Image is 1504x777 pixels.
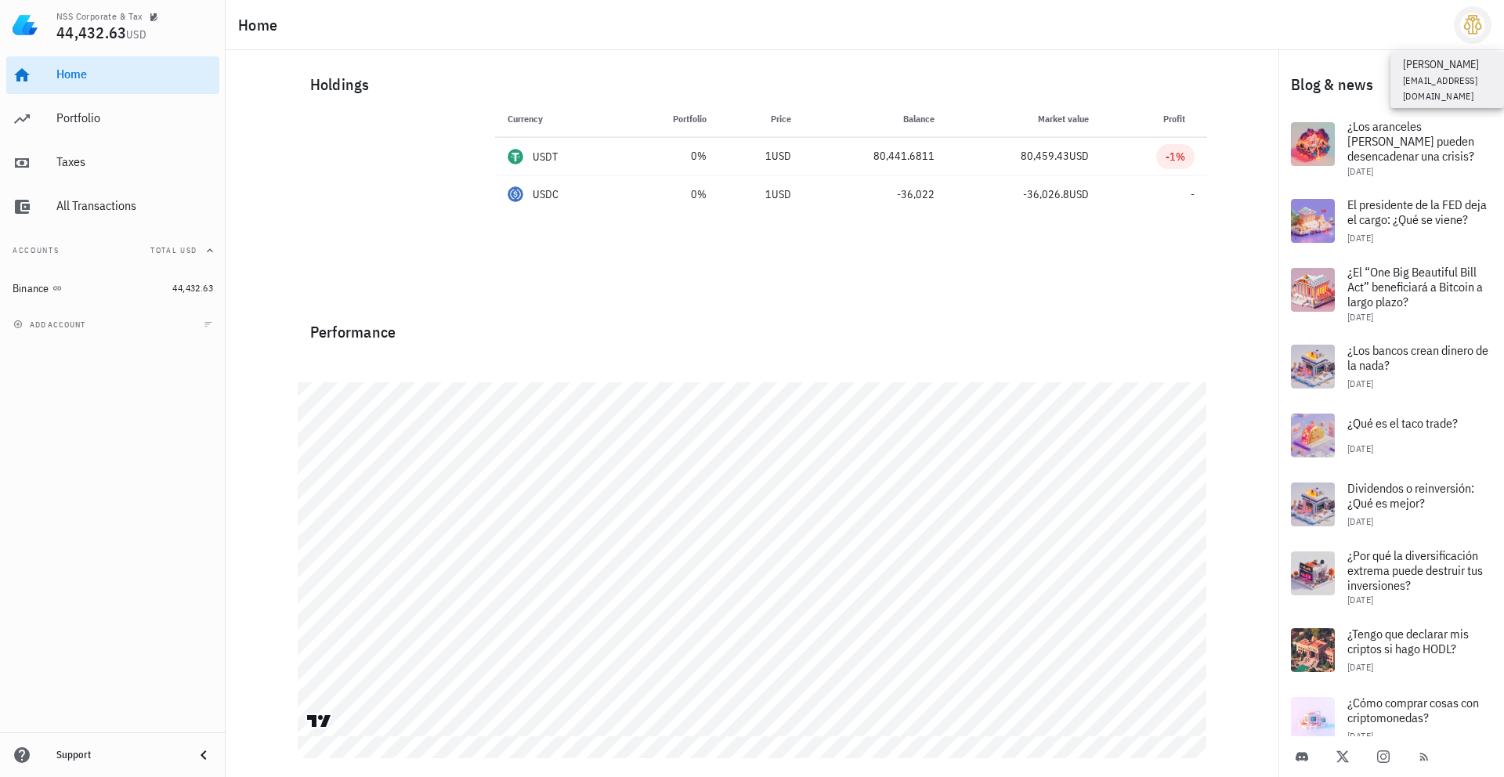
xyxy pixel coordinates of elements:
[765,187,772,201] span: 1
[1347,695,1479,725] span: ¿Cómo comprar cosas con criptomonedas?
[6,100,219,138] a: Portfolio
[1278,255,1504,332] a: ¿El “One Big Beautiful Bill Act” beneficiará a Bitcoin a largo plazo? [DATE]
[6,144,219,182] a: Taxes
[816,148,934,164] div: 80,441.6811
[9,316,92,332] button: add account
[1347,378,1373,389] span: [DATE]
[16,320,85,330] span: add account
[150,245,197,255] span: Total USD
[56,749,182,761] div: Support
[508,186,523,202] div: USDC-icon
[1278,60,1504,110] div: Blog & news
[1347,118,1474,164] span: ¿Los aranceles [PERSON_NAME] pueden desencadenar una crisis?
[1278,186,1504,255] a: El presidente de la FED deja el cargo: ¿Qué se viene? [DATE]
[1278,470,1504,539] a: Dividendos o reinversión: ¿Qué es mejor? [DATE]
[56,198,213,213] div: All Transactions
[1347,415,1458,431] span: ¿Qué es el taco trade?
[634,186,707,203] div: 0%
[1278,539,1504,616] a: ¿Por qué la diversificación extrema puede destruir tus inversiones? [DATE]
[1278,616,1504,685] a: ¿Tengo que declarar mis criptos si hago HODL? [DATE]
[1069,187,1089,201] span: USD
[1347,548,1483,593] span: ¿Por qué la diversificación extrema puede destruir tus inversiones?
[126,27,146,42] span: USD
[1021,149,1069,163] span: 80,459.43
[56,22,126,43] span: 44,432.63
[1347,165,1373,177] span: [DATE]
[6,56,219,94] a: Home
[298,307,1207,345] div: Performance
[1347,342,1488,373] span: ¿Los bancos crean dinero de la nada?
[13,282,49,295] div: Binance
[56,67,213,81] div: Home
[508,149,523,164] div: USDT-icon
[1278,401,1504,470] a: ¿Qué es el taco trade? [DATE]
[6,232,219,269] button: AccountsTotal USD
[816,186,934,203] div: -36,022
[1163,113,1195,125] span: Profit
[1347,480,1474,511] span: Dividendos o reinversión: ¿Qué es mejor?
[1347,443,1373,454] span: [DATE]
[56,154,213,169] div: Taxes
[947,100,1101,138] th: Market value
[772,187,791,201] span: USD
[305,714,333,728] a: Charting by TradingView
[634,148,707,164] div: 0%
[298,60,1207,110] div: Holdings
[1278,332,1504,401] a: ¿Los bancos crean dinero de la nada? [DATE]
[1347,594,1373,605] span: [DATE]
[1347,661,1373,673] span: [DATE]
[1347,264,1483,309] span: ¿El “One Big Beautiful Bill Act” beneficiará a Bitcoin a largo plazo?
[495,100,623,138] th: Currency
[804,100,946,138] th: Balance
[719,100,804,138] th: Price
[1191,187,1195,201] span: -
[56,10,143,23] div: NSS Corporate & Tax
[1347,197,1487,227] span: El presidente de la FED deja el cargo: ¿Qué se viene?
[56,110,213,125] div: Portfolio
[1278,110,1504,186] a: ¿Los aranceles [PERSON_NAME] pueden desencadenar una crisis? [DATE]
[6,269,219,307] a: Binance 44,432.63
[622,100,719,138] th: Portfolio
[772,149,791,163] span: USD
[1023,187,1069,201] span: -36,026.8
[1278,685,1504,754] a: ¿Cómo comprar cosas con criptomonedas? [DATE]
[765,149,772,163] span: 1
[1069,149,1089,163] span: USD
[238,13,284,38] h1: Home
[13,13,38,38] img: LedgiFi
[1347,515,1373,527] span: [DATE]
[1347,626,1469,656] span: ¿Tengo que declarar mis criptos si hago HODL?
[1166,149,1185,164] div: -1%
[1347,311,1373,323] span: [DATE]
[6,188,219,226] a: All Transactions
[533,149,559,164] div: USDT
[533,186,559,202] div: USDC
[172,282,213,294] span: 44,432.63
[1460,13,1485,38] div: avatar
[1347,232,1373,244] span: [DATE]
